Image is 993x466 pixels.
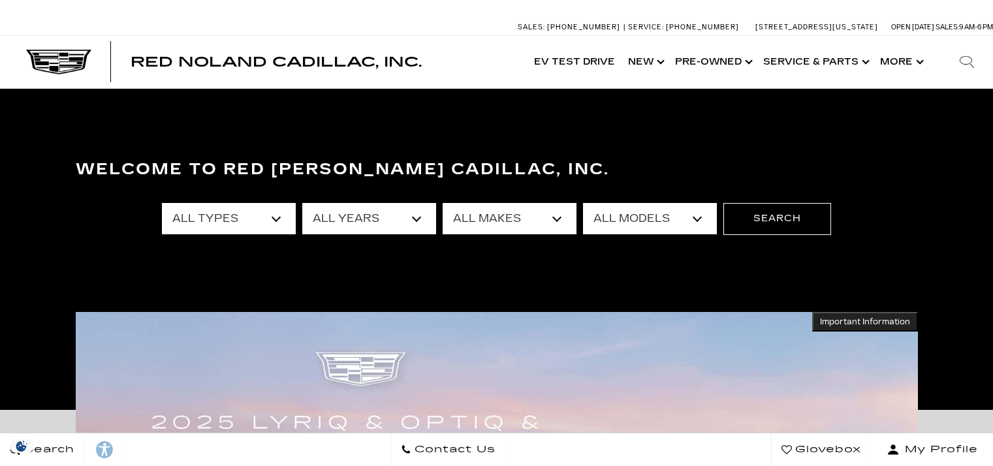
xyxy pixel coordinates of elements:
[583,203,717,234] select: Filter by model
[76,157,918,183] h3: Welcome to Red [PERSON_NAME] Cadillac, Inc.
[755,23,878,31] a: [STREET_ADDRESS][US_STATE]
[757,36,874,88] a: Service & Parts
[162,203,296,234] select: Filter by type
[812,312,918,332] button: Important Information
[518,23,545,31] span: Sales:
[302,203,436,234] select: Filter by year
[872,433,993,466] button: Open user profile menu
[26,50,91,74] img: Cadillac Dark Logo with Cadillac White Text
[547,23,620,31] span: [PHONE_NUMBER]
[131,55,422,69] a: Red Noland Cadillac, Inc.
[20,441,74,459] span: Search
[666,23,739,31] span: [PHONE_NUMBER]
[891,23,934,31] span: Open [DATE]
[7,439,37,453] img: Opt-Out Icon
[792,441,861,459] span: Glovebox
[820,317,910,327] span: Important Information
[411,441,496,459] span: Contact Us
[518,23,623,31] a: Sales: [PHONE_NUMBER]
[622,36,669,88] a: New
[623,23,742,31] a: Service: [PHONE_NUMBER]
[669,36,757,88] a: Pre-Owned
[959,23,993,31] span: 9 AM-6 PM
[390,433,506,466] a: Contact Us
[874,36,928,88] button: More
[7,439,37,453] section: Click to Open Cookie Consent Modal
[528,36,622,88] a: EV Test Drive
[628,23,664,31] span: Service:
[900,441,978,459] span: My Profile
[723,203,831,234] button: Search
[771,433,872,466] a: Glovebox
[131,54,422,70] span: Red Noland Cadillac, Inc.
[936,23,959,31] span: Sales:
[443,203,576,234] select: Filter by make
